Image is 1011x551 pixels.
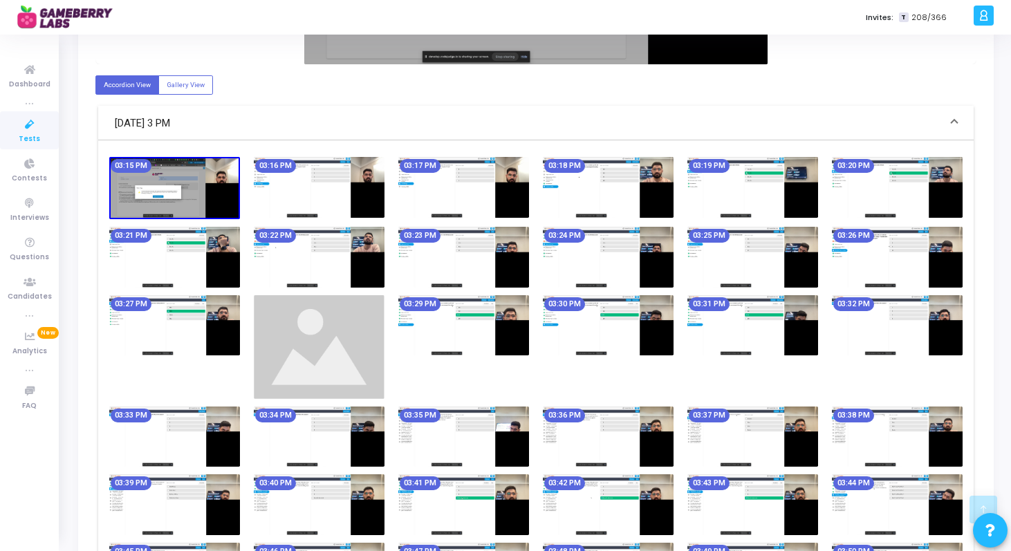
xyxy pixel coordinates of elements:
[111,297,151,311] mat-chip: 03:27 PM
[832,157,963,218] img: screenshot-1756806632393.jpeg
[111,229,151,243] mat-chip: 03:21 PM
[109,407,240,467] img: screenshot-1756807412417.jpeg
[115,115,940,131] mat-panel-title: [DATE] 3 PM
[832,227,963,288] img: screenshot-1756806992379.jpeg
[689,159,730,173] mat-chip: 03:19 PM
[689,476,730,490] mat-chip: 03:43 PM
[544,229,585,243] mat-chip: 03:24 PM
[687,227,818,288] img: screenshot-1756806931637.jpeg
[400,409,440,422] mat-chip: 03:35 PM
[109,295,240,356] img: screenshot-1756807051878.jpeg
[398,407,529,467] img: screenshot-1756807532461.jpeg
[255,476,296,490] mat-chip: 03:40 PM
[833,159,874,173] mat-chip: 03:20 PM
[255,159,296,173] mat-chip: 03:16 PM
[10,252,49,263] span: Questions
[255,229,296,243] mat-chip: 03:22 PM
[158,75,213,94] label: Gallery View
[398,295,529,356] img: screenshot-1756807172252.jpeg
[95,75,159,94] label: Accordion View
[832,295,963,356] img: screenshot-1756807352409.jpeg
[833,476,874,490] mat-chip: 03:44 PM
[111,159,151,173] mat-chip: 03:15 PM
[109,227,240,288] img: screenshot-1756806692074.jpeg
[398,227,529,288] img: screenshot-1756806812331.jpeg
[833,409,874,422] mat-chip: 03:38 PM
[544,409,585,422] mat-chip: 03:36 PM
[22,400,37,412] span: FAQ
[544,297,585,311] mat-chip: 03:30 PM
[255,409,296,422] mat-chip: 03:34 PM
[12,346,47,357] span: Analytics
[10,212,49,224] span: Interviews
[899,12,908,23] span: T
[866,12,893,24] label: Invites:
[689,409,730,422] mat-chip: 03:37 PM
[37,327,59,339] span: New
[689,297,730,311] mat-chip: 03:31 PM
[833,297,874,311] mat-chip: 03:32 PM
[254,407,384,467] img: screenshot-1756807472302.jpeg
[689,229,730,243] mat-chip: 03:25 PM
[832,407,963,467] img: screenshot-1756807712158.jpeg
[111,476,151,490] mat-chip: 03:39 PM
[832,474,963,535] img: screenshot-1756808072356.jpeg
[400,297,440,311] mat-chip: 03:29 PM
[9,79,50,91] span: Dashboard
[109,157,240,219] img: screenshot-1756806331950.jpeg
[12,173,47,185] span: Contests
[400,229,440,243] mat-chip: 03:23 PM
[687,407,818,467] img: screenshot-1756807652387.jpeg
[254,157,384,218] img: screenshot-1756806391990.jpeg
[398,474,529,535] img: screenshot-1756807892191.jpeg
[17,3,121,31] img: logo
[111,409,151,422] mat-chip: 03:33 PM
[544,476,585,490] mat-chip: 03:42 PM
[687,474,818,535] img: screenshot-1756808012479.jpeg
[109,474,240,535] img: screenshot-1756807772404.jpeg
[543,407,674,467] img: screenshot-1756807592452.jpeg
[398,157,529,218] img: screenshot-1756806452240.jpeg
[911,12,947,24] span: 208/366
[400,159,440,173] mat-chip: 03:17 PM
[543,227,674,288] img: screenshot-1756806872441.jpeg
[544,159,585,173] mat-chip: 03:18 PM
[543,157,674,218] img: screenshot-1756806512394.jpeg
[254,474,384,535] img: screenshot-1756807832046.jpeg
[687,295,818,356] img: screenshot-1756807292400.jpeg
[19,133,40,145] span: Tests
[833,229,874,243] mat-chip: 03:26 PM
[254,227,384,288] img: screenshot-1756806752292.jpeg
[254,295,384,399] img: image_loading.png
[98,106,974,140] mat-expansion-panel-header: [DATE] 3 PM
[687,157,818,218] img: screenshot-1756806572416.jpeg
[8,291,52,303] span: Candidates
[543,295,674,356] img: screenshot-1756807232474.jpeg
[400,476,440,490] mat-chip: 03:41 PM
[543,474,674,535] img: screenshot-1756807952445.jpeg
